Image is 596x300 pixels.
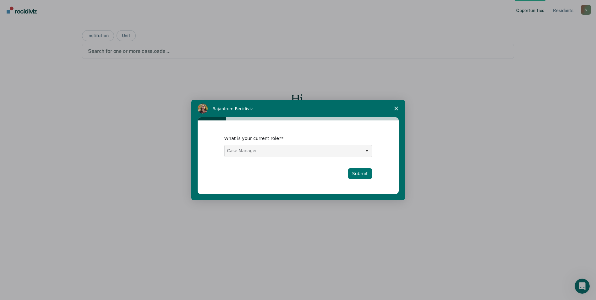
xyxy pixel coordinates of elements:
[224,106,253,111] span: from Recidiviz
[225,145,372,157] select: Select one...
[213,106,224,111] span: Rajan
[198,103,208,114] img: Profile image for Rajan
[224,136,363,141] div: What is your current role?
[387,100,405,117] span: Close survey
[348,168,372,179] button: Submit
